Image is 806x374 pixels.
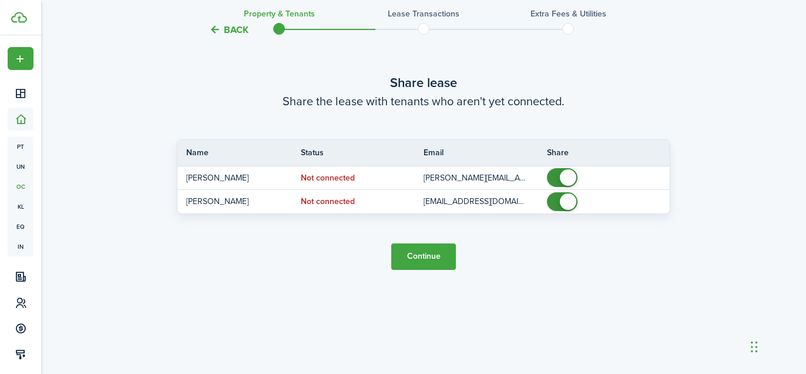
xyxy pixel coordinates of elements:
[8,47,33,70] button: Open menu
[391,243,456,270] button: Continue
[8,136,33,156] a: pt
[8,176,33,196] a: oc
[8,156,33,176] a: un
[209,24,248,36] button: Back
[547,146,670,159] th: Share
[301,173,355,183] status: Not connected
[177,92,670,110] wizard-step-header-description: Share the lease with tenants who aren't yet connected.
[177,73,670,92] wizard-step-header-title: Share lease
[8,216,33,236] a: eq
[8,236,33,256] a: in
[301,197,355,206] status: Not connected
[751,329,758,365] div: Drag
[186,172,283,184] p: [PERSON_NAME]
[424,172,529,184] p: [PERSON_NAME][EMAIL_ADDRESS][DOMAIN_NAME]
[747,318,806,374] iframe: Chat Widget
[388,8,459,20] h3: Lease Transactions
[177,146,301,159] th: Name
[244,8,315,20] h3: Property & Tenants
[8,196,33,216] a: kl
[11,12,27,23] img: TenantCloud
[301,146,424,159] th: Status
[424,146,547,159] th: Email
[530,8,606,20] h3: Extra fees & Utilities
[186,195,283,208] p: [PERSON_NAME]
[424,195,529,208] p: [EMAIL_ADDRESS][DOMAIN_NAME]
